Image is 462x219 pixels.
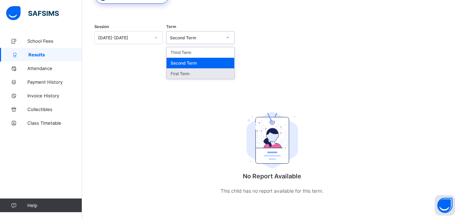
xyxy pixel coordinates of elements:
[94,24,109,29] span: Session
[27,93,82,98] span: Invoice History
[27,66,82,71] span: Attendance
[204,173,341,180] p: No Report Available
[98,35,150,40] div: [DATE]-[DATE]
[27,38,82,44] span: School Fees
[6,6,59,20] img: safsims
[204,187,341,195] p: This child has no report available for this term.
[27,107,82,112] span: Collectibles
[27,120,82,126] span: Class Timetable
[167,47,234,58] div: Third Term
[166,24,176,29] span: Term
[247,112,298,168] img: student.207b5acb3037b72b59086e8b1a17b1d0.svg
[28,52,82,57] span: Results
[204,93,341,209] div: No Report Available
[435,195,455,216] button: Open asap
[170,35,222,40] div: Second Term
[27,203,82,208] span: Help
[27,79,82,85] span: Payment History
[167,68,234,79] div: First Term
[167,58,234,68] div: Second Term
